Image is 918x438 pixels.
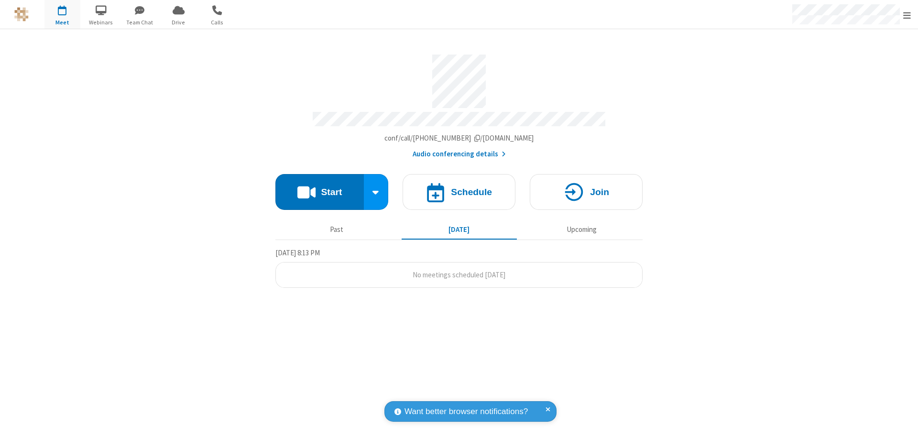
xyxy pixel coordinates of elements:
[451,187,492,197] h4: Schedule
[161,18,197,27] span: Drive
[122,18,158,27] span: Team Chat
[279,220,394,239] button: Past
[404,405,528,418] span: Want better browser notifications?
[275,47,643,160] section: Account details
[384,133,534,144] button: Copy my meeting room linkCopy my meeting room link
[364,174,389,210] div: Start conference options
[321,187,342,197] h4: Start
[403,174,515,210] button: Schedule
[199,18,235,27] span: Calls
[413,149,506,160] button: Audio conferencing details
[524,220,639,239] button: Upcoming
[590,187,609,197] h4: Join
[530,174,643,210] button: Join
[384,133,534,142] span: Copy my meeting room link
[275,247,643,288] section: Today's Meetings
[275,174,364,210] button: Start
[275,248,320,257] span: [DATE] 8:13 PM
[83,18,119,27] span: Webinars
[413,270,505,279] span: No meetings scheduled [DATE]
[44,18,80,27] span: Meet
[14,7,29,22] img: QA Selenium DO NOT DELETE OR CHANGE
[402,220,517,239] button: [DATE]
